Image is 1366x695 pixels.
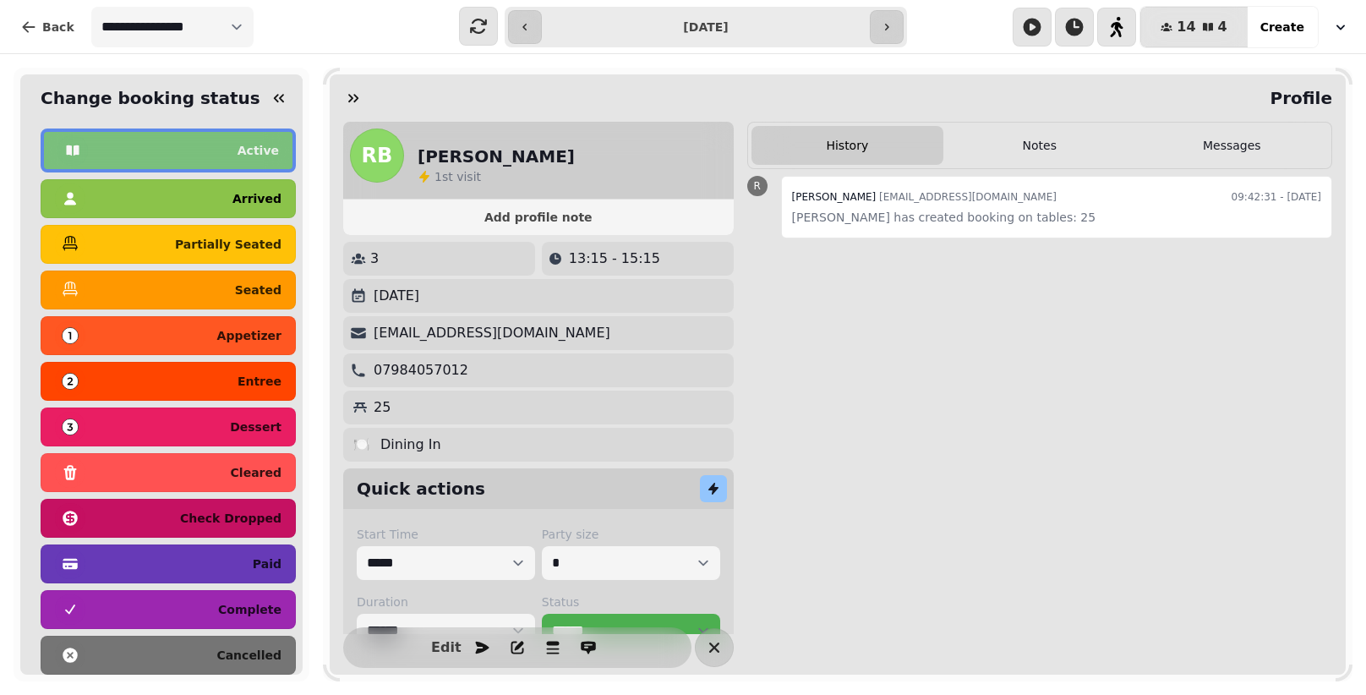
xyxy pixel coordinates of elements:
p: [DATE] [374,286,419,306]
span: Add profile note [363,211,713,223]
h2: Profile [1263,86,1332,110]
span: 14 [1177,20,1195,34]
span: RB [362,145,393,166]
button: paid [41,545,296,583]
p: cancelled [216,649,281,661]
time: 09:42:31 - [DATE] [1232,187,1321,207]
p: active [238,145,279,156]
label: Status [542,594,720,610]
button: History [751,126,943,165]
p: 3 [370,249,379,269]
p: [PERSON_NAME] has created booking on tables: 25 [792,207,1321,227]
p: 13:15 - 15:15 [569,249,660,269]
span: Create [1260,21,1304,33]
button: seated [41,271,296,309]
p: 25 [374,397,391,418]
p: dessert [230,421,281,433]
button: active [41,129,296,172]
p: entree [238,375,281,387]
p: seated [235,284,281,296]
button: Notes [943,126,1135,165]
button: complete [41,590,296,629]
p: arrived [232,193,281,205]
button: 144 [1140,7,1247,47]
button: partially seated [41,225,296,264]
p: check dropped [180,512,281,524]
button: check dropped [41,499,296,538]
button: Create [1247,7,1318,47]
button: arrived [41,179,296,218]
label: Start Time [357,526,535,543]
p: 07984057012 [374,360,468,380]
h2: Quick actions [357,477,485,501]
button: entree [41,362,296,401]
p: 🍽️ [353,435,370,455]
p: cleared [231,467,281,479]
h2: Change booking status [34,86,260,110]
button: Edit [429,631,463,665]
button: Messages [1136,126,1328,165]
div: [EMAIL_ADDRESS][DOMAIN_NAME] [792,187,1057,207]
label: Party size [542,526,720,543]
p: Dining In [380,435,441,455]
span: st [442,170,456,183]
span: 1 [434,170,442,183]
p: visit [434,168,481,185]
button: cancelled [41,636,296,675]
button: Add profile note [350,206,727,228]
p: complete [218,604,281,616]
label: Duration [357,594,535,610]
button: Back [7,7,88,47]
button: appetizer [41,316,296,355]
p: paid [253,558,281,570]
button: cleared [41,453,296,492]
p: [EMAIL_ADDRESS][DOMAIN_NAME] [374,323,610,343]
span: Edit [436,641,456,654]
h2: [PERSON_NAME] [418,145,575,168]
span: 4 [1218,20,1227,34]
span: [PERSON_NAME] [792,191,877,203]
p: partially seated [175,238,281,250]
span: R [753,181,760,191]
span: Back [42,21,74,33]
button: dessert [41,408,296,446]
p: appetizer [217,330,281,342]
